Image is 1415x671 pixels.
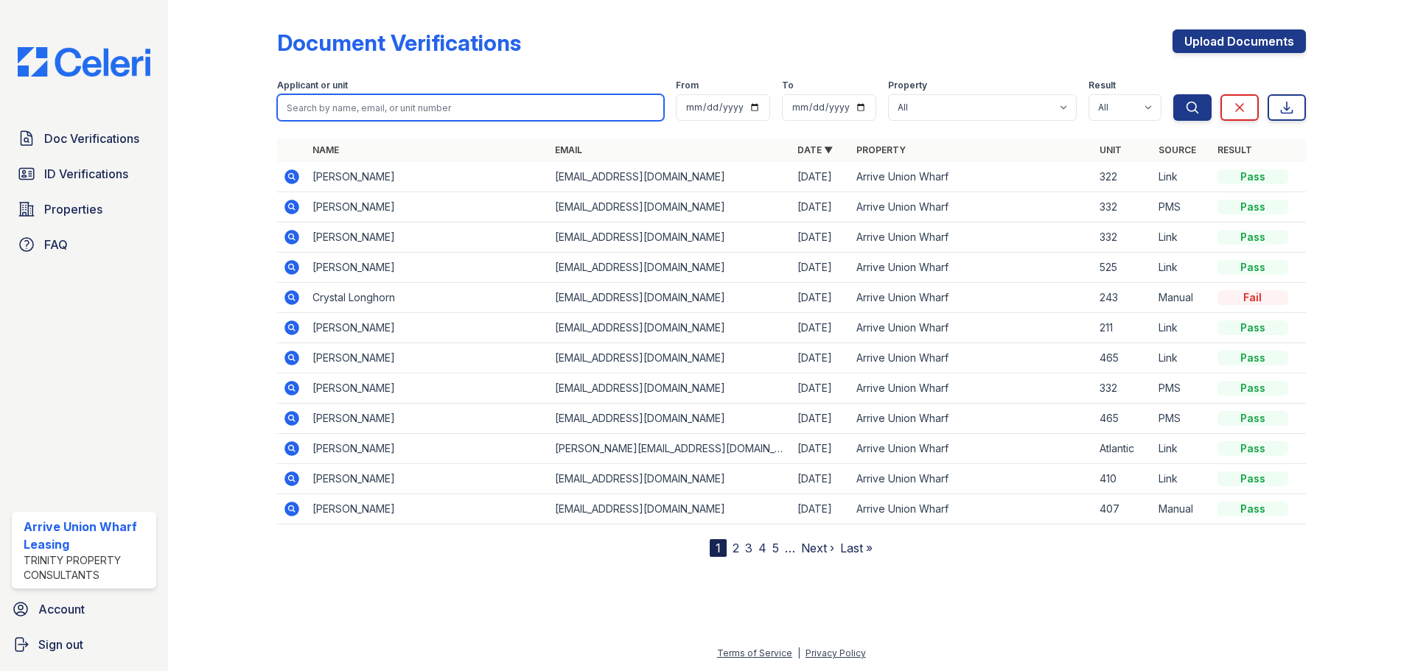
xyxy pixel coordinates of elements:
td: [DATE] [792,222,850,253]
div: Pass [1217,200,1288,214]
a: Property [856,144,906,155]
div: Pass [1217,502,1288,516]
td: [DATE] [792,162,850,192]
a: 4 [758,541,766,555]
td: Link [1153,222,1212,253]
td: PMS [1153,192,1212,222]
td: 525 [1094,253,1153,283]
div: Pass [1217,320,1288,335]
td: [PERSON_NAME] [307,343,549,373]
div: Pass [1217,230,1288,245]
td: Link [1153,313,1212,343]
td: [EMAIL_ADDRESS][DOMAIN_NAME] [549,162,792,192]
td: Arrive Union Wharf [850,313,1093,343]
a: ID Verifications [12,159,156,189]
td: 465 [1094,343,1153,373]
td: 243 [1094,283,1153,313]
td: 410 [1094,464,1153,494]
div: Pass [1217,260,1288,275]
td: [PERSON_NAME] [307,313,549,343]
div: Pass [1217,411,1288,426]
td: PMS [1153,373,1212,404]
div: Pass [1217,169,1288,184]
td: [DATE] [792,373,850,404]
td: Manual [1153,494,1212,524]
a: Properties [12,194,156,224]
td: Arrive Union Wharf [850,434,1093,464]
td: 332 [1094,373,1153,404]
a: Last » [840,541,873,555]
td: Arrive Union Wharf [850,373,1093,404]
td: 332 [1094,192,1153,222]
td: Link [1153,464,1212,494]
div: Document Verifications [277,29,521,56]
div: Pass [1217,381,1288,396]
td: [PERSON_NAME] [307,222,549,253]
td: [EMAIL_ADDRESS][DOMAIN_NAME] [549,253,792,283]
div: Pass [1217,441,1288,456]
td: [DATE] [792,192,850,222]
a: Privacy Policy [806,647,866,658]
div: Arrive Union Wharf Leasing [24,518,150,553]
td: Arrive Union Wharf [850,162,1093,192]
td: Arrive Union Wharf [850,192,1093,222]
td: Manual [1153,283,1212,313]
td: [EMAIL_ADDRESS][DOMAIN_NAME] [549,283,792,313]
label: Result [1089,80,1116,91]
td: [EMAIL_ADDRESS][DOMAIN_NAME] [549,464,792,494]
label: To [782,80,794,91]
td: [PERSON_NAME] [307,162,549,192]
a: Upload Documents [1173,29,1306,53]
td: Arrive Union Wharf [850,253,1093,283]
td: [PERSON_NAME][EMAIL_ADDRESS][DOMAIN_NAME] [549,434,792,464]
td: [PERSON_NAME] [307,434,549,464]
td: Arrive Union Wharf [850,404,1093,434]
a: 5 [772,541,779,555]
a: Doc Verifications [12,124,156,153]
td: Link [1153,162,1212,192]
td: [PERSON_NAME] [307,192,549,222]
div: 1 [710,539,727,557]
label: Property [888,80,927,91]
div: Pass [1217,351,1288,365]
td: Arrive Union Wharf [850,343,1093,373]
td: [DATE] [792,253,850,283]
span: Doc Verifications [44,130,139,147]
input: Search by name, email, or unit number [277,94,664,121]
td: Link [1153,343,1212,373]
a: 2 [733,541,739,555]
td: [DATE] [792,494,850,524]
div: Trinity Property Consultants [24,553,150,583]
div: Fail [1217,290,1288,305]
label: Applicant or unit [277,80,348,91]
td: Arrive Union Wharf [850,222,1093,253]
a: Result [1217,144,1252,155]
td: [EMAIL_ADDRESS][DOMAIN_NAME] [549,373,792,404]
td: PMS [1153,404,1212,434]
span: … [785,539,795,557]
td: 322 [1094,162,1153,192]
td: [DATE] [792,313,850,343]
td: [PERSON_NAME] [307,373,549,404]
a: 3 [745,541,752,555]
a: Sign out [6,630,162,659]
td: [PERSON_NAME] [307,253,549,283]
a: Date ▼ [797,144,833,155]
a: Name [312,144,339,155]
td: Crystal Longhorn [307,283,549,313]
td: Link [1153,434,1212,464]
td: 407 [1094,494,1153,524]
td: [PERSON_NAME] [307,404,549,434]
a: Email [555,144,582,155]
td: Atlantic [1094,434,1153,464]
a: FAQ [12,230,156,259]
td: [DATE] [792,434,850,464]
span: Properties [44,200,102,218]
td: Arrive Union Wharf [850,494,1093,524]
td: [EMAIL_ADDRESS][DOMAIN_NAME] [549,192,792,222]
a: Source [1159,144,1196,155]
div: | [797,647,800,658]
a: Unit [1100,144,1122,155]
td: 465 [1094,404,1153,434]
